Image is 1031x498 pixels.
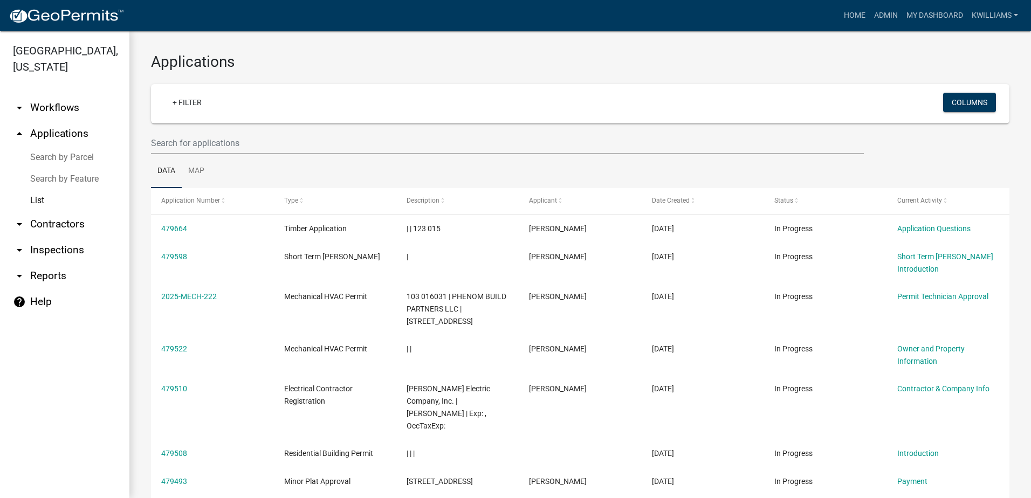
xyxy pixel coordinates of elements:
span: 09/16/2025 [652,477,674,486]
a: Owner and Property Information [897,344,965,365]
span: Mechanical HVAC Permit [284,344,367,353]
span: In Progress [774,449,813,458]
a: Short Term [PERSON_NAME] Introduction [897,252,993,273]
span: 09/16/2025 [652,344,674,353]
span: Applicant [529,197,557,204]
datatable-header-cell: Description [396,188,519,214]
datatable-header-cell: Status [764,188,886,214]
a: Contractor & Company Info [897,384,989,393]
span: Current Activity [897,197,942,204]
span: Description [407,197,439,204]
span: In Progress [774,477,813,486]
a: 479510 [161,384,187,393]
a: 479493 [161,477,187,486]
datatable-header-cell: Current Activity [887,188,1009,214]
span: Status [774,197,793,204]
datatable-header-cell: Type [273,188,396,214]
a: 479664 [161,224,187,233]
i: arrow_drop_down [13,218,26,231]
span: Application Number [161,197,220,204]
span: Kayle Cowherd [529,477,587,486]
span: Short Term Rental Registration [284,252,380,261]
button: Columns [943,93,996,112]
span: Kenteria Williams [529,224,587,233]
span: Dennis Lemaster [529,384,587,393]
span: 09/16/2025 [652,449,674,458]
span: 09/17/2025 [652,224,674,233]
span: 09/16/2025 [652,252,674,261]
a: 479508 [161,449,187,458]
a: Map [182,154,211,189]
span: 103 016031 | PHENOM BUILD PARTNERS LLC | 3220 US Highway 78 [407,292,506,326]
a: Permit Technician Approval [897,292,988,301]
span: In Progress [774,344,813,353]
span: Minor Plat Approval [284,477,350,486]
span: Mechanical HVAC Permit [284,292,367,301]
a: 479522 [161,344,187,353]
span: Conrad Schupay [529,252,587,261]
span: Lemaster Electric Company, Inc. | Dennis Lemaster | Exp: , OccTaxExp: [407,384,490,430]
a: Home [840,5,870,26]
span: Date Created [652,197,690,204]
a: 2025-MECH-222 [161,292,217,301]
span: | | | [407,449,415,458]
i: help [13,295,26,308]
span: 09/16/2025 [652,384,674,393]
datatable-header-cell: Date Created [642,188,764,214]
span: 120 CHAPEL SPRINGS DR [407,477,473,486]
span: Type [284,197,298,204]
span: In Progress [774,384,813,393]
i: arrow_drop_down [13,101,26,114]
i: arrow_drop_down [13,269,26,282]
span: | | 123 015 [407,224,441,233]
span: Timber Application [284,224,347,233]
a: kwilliams [967,5,1022,26]
a: 479598 [161,252,187,261]
a: + Filter [164,93,210,112]
i: arrow_drop_up [13,127,26,140]
span: 09/16/2025 [652,292,674,301]
a: Application Questions [897,224,971,233]
span: In Progress [774,292,813,301]
span: Residential Building Permit [284,449,373,458]
a: Data [151,154,182,189]
span: In Progress [774,224,813,233]
span: In Progress [774,252,813,261]
input: Search for applications [151,132,864,154]
a: Admin [870,5,902,26]
span: | | [407,344,411,353]
a: Introduction [897,449,939,458]
a: My Dashboard [902,5,967,26]
datatable-header-cell: Applicant [519,188,641,214]
span: Melissa Moyers [529,344,587,353]
span: Melissa Moyers [529,292,587,301]
a: Payment [897,477,927,486]
span: Electrical Contractor Registration [284,384,353,405]
h3: Applications [151,53,1009,71]
span: | [407,252,408,261]
i: arrow_drop_down [13,244,26,257]
datatable-header-cell: Application Number [151,188,273,214]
